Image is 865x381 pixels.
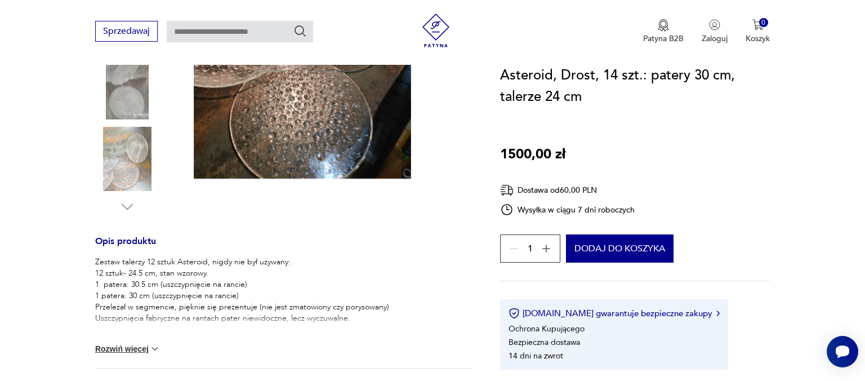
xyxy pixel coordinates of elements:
[709,19,720,30] img: Ikonka użytkownika
[509,337,580,348] li: Bezpieczna dostawa
[752,19,764,30] img: Ikona koszyka
[95,55,159,119] img: Zdjęcie produktu Asteroid, Drost, 14 szt.: patery 30 cm, talerze 24 cm
[643,33,684,44] p: Patyna B2B
[716,311,720,316] img: Ikona strzałki w prawo
[500,183,635,197] div: Dostawa od 60,00 PLN
[746,33,770,44] p: Koszyk
[759,18,769,28] div: 0
[643,19,684,44] button: Patyna B2B
[95,256,389,335] p: Zestaw talerzy 12 sztuk Asteroid, nigdy nie był używany: 12 sztuk- 24.5 cm, stan wzorowy. 1 pater...
[528,245,533,252] span: 1
[500,203,635,216] div: Wysyłka w ciągu 7 dni roboczych
[643,19,684,44] a: Ikona medaluPatyna B2B
[500,65,770,108] h1: Asteroid, Drost, 14 szt.: patery 30 cm, talerze 24 cm
[702,33,728,44] p: Zaloguj
[500,144,565,165] p: 1500,00 zł
[95,21,158,42] button: Sprzedawaj
[95,28,158,36] a: Sprzedawaj
[95,127,159,191] img: Zdjęcie produktu Asteroid, Drost, 14 szt.: patery 30 cm, talerze 24 cm
[827,336,858,367] iframe: Smartsupp widget button
[500,183,514,197] img: Ikona dostawy
[95,343,160,355] button: Rozwiń więcej
[509,308,720,319] button: [DOMAIN_NAME] gwarantuje bezpieczne zakupy
[419,14,453,47] img: Patyna - sklep z meblami i dekoracjami vintage
[658,19,669,32] img: Ikona medalu
[293,24,307,38] button: Szukaj
[509,351,563,361] li: 14 dni na zwrot
[95,238,473,256] h3: Opis produktu
[746,19,770,44] button: 0Koszyk
[566,234,674,263] button: Dodaj do koszyka
[509,324,585,334] li: Ochrona Kupującego
[149,343,160,355] img: chevron down
[509,308,520,319] img: Ikona certyfikatu
[702,19,728,44] button: Zaloguj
